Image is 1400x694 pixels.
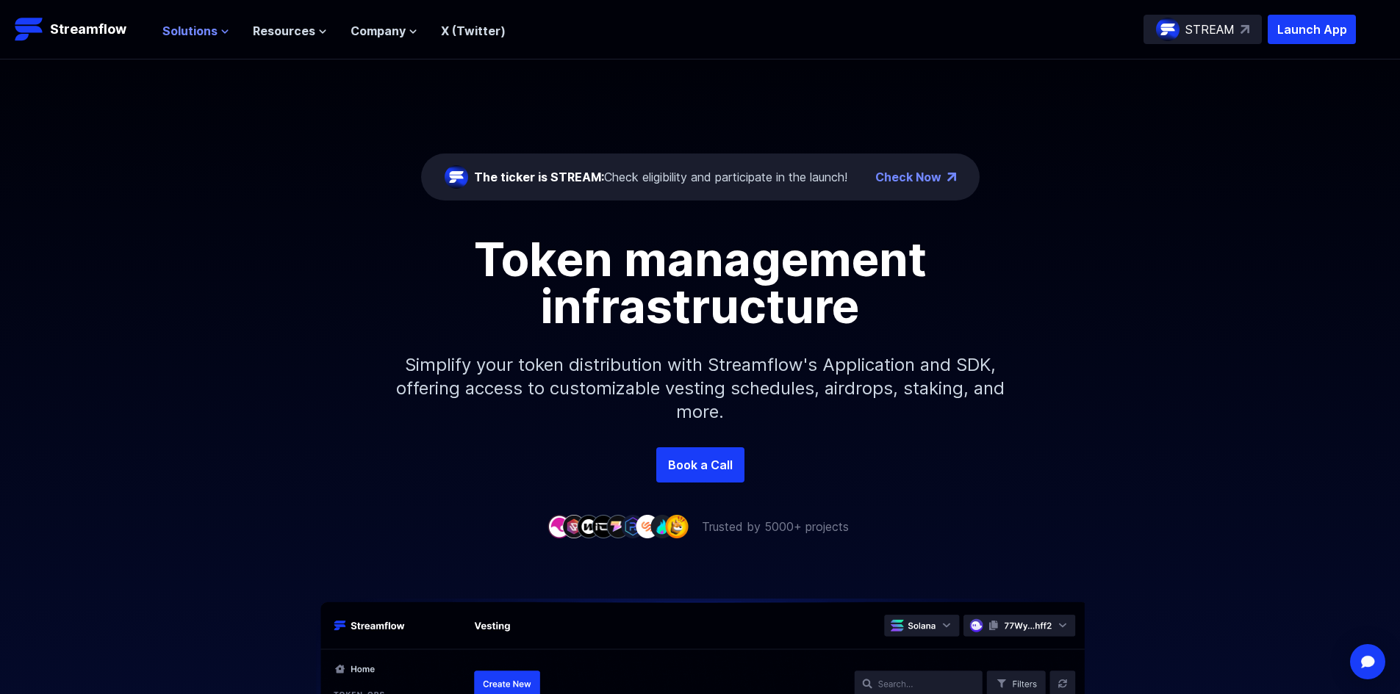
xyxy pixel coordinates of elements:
img: company-6 [621,515,645,538]
img: company-3 [577,515,600,538]
p: Simplify your token distribution with Streamflow's Application and SDK, offering access to custom... [384,330,1016,447]
button: Company [351,22,417,40]
img: company-5 [606,515,630,538]
span: Resources [253,22,315,40]
button: Solutions [162,22,229,40]
button: Launch App [1268,15,1356,44]
a: Book a Call [656,447,744,482]
p: STREAM [1185,21,1235,38]
span: The ticker is STREAM: [474,170,604,184]
img: company-8 [650,515,674,538]
span: Solutions [162,22,218,40]
div: Check eligibility and participate in the launch! [474,168,847,186]
img: company-2 [562,515,586,538]
p: Streamflow [50,19,126,40]
img: top-right-arrow.svg [1241,25,1249,34]
img: streamflow-logo-circle.png [1156,18,1180,41]
a: STREAM [1144,15,1262,44]
img: company-1 [548,515,571,538]
button: Resources [253,22,327,40]
img: company-9 [665,515,689,538]
div: Open Intercom Messenger [1350,644,1385,679]
h1: Token management infrastructure [370,236,1031,330]
img: top-right-arrow.png [947,173,956,181]
img: Streamflow Logo [15,15,44,44]
img: streamflow-logo-circle.png [445,165,468,189]
span: Company [351,22,406,40]
p: Trusted by 5000+ projects [702,518,849,535]
a: Check Now [875,168,941,186]
img: company-4 [592,515,615,538]
img: company-7 [636,515,659,538]
a: Streamflow [15,15,148,44]
a: X (Twitter) [441,24,506,38]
